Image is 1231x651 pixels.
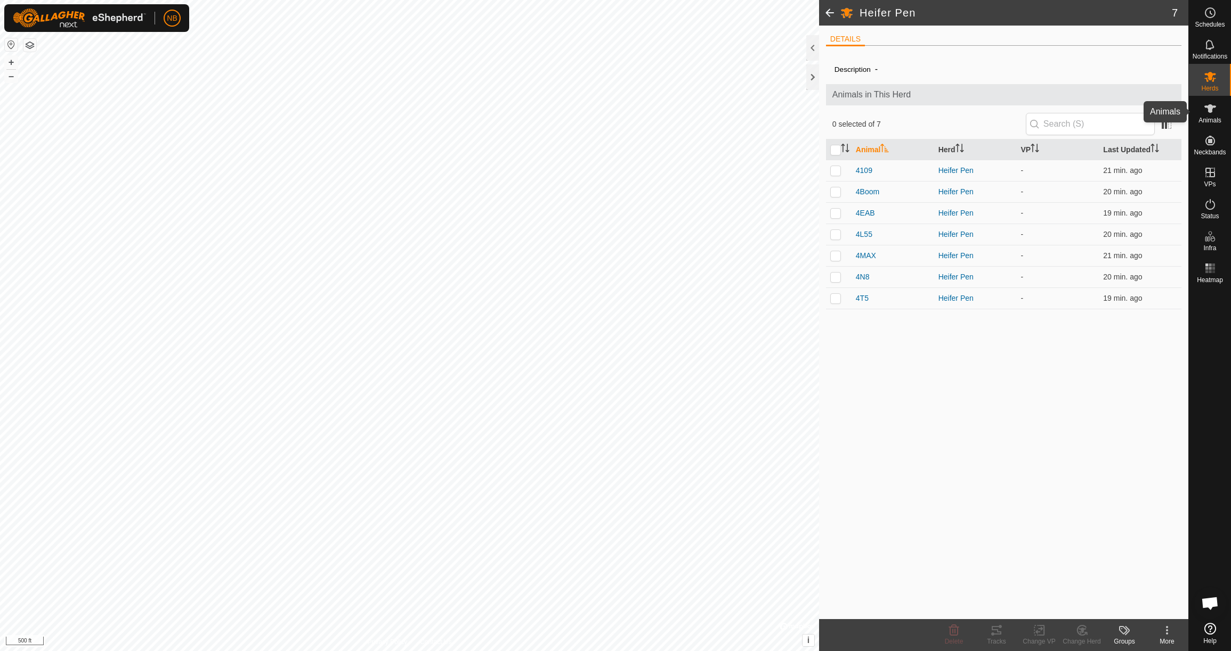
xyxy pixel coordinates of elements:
span: Notifications [1193,53,1227,60]
p-sorticon: Activate to sort [841,145,849,154]
span: Help [1203,638,1217,644]
span: Aug 27, 2025 at 9:04 AM [1103,251,1142,260]
div: Heifer Pen [938,293,1013,304]
button: + [5,56,18,69]
a: Privacy Policy [367,637,407,647]
span: Aug 27, 2025 at 9:05 AM [1103,294,1142,302]
app-display-virtual-paddock-transition: - [1021,187,1023,196]
label: Description [835,65,871,73]
div: Heifer Pen [938,186,1013,197]
span: VPs [1204,181,1216,187]
th: Herd [934,139,1017,160]
div: Heifer Pen [938,250,1013,261]
span: 4T5 [856,293,869,304]
span: i [807,636,809,645]
button: Map Layers [23,39,36,52]
div: More [1146,637,1188,646]
span: Infra [1203,245,1216,251]
p-sorticon: Activate to sort [880,145,889,154]
div: Heifer Pen [938,208,1013,219]
a: Help [1189,619,1231,648]
a: Open chat [1194,587,1226,619]
span: Aug 27, 2025 at 9:05 AM [1103,230,1142,238]
span: Aug 27, 2025 at 9:03 AM [1103,166,1142,175]
span: 4EAB [856,208,875,219]
button: Reset Map [5,38,18,51]
app-display-virtual-paddock-transition: - [1021,273,1023,281]
button: – [5,70,18,83]
span: 4MAX [856,250,876,261]
p-sorticon: Activate to sort [1151,145,1159,154]
button: i [803,634,814,646]
th: VP [1016,139,1099,160]
span: Animals [1198,117,1221,123]
span: Aug 27, 2025 at 9:04 AM [1103,273,1142,281]
h2: Heifer Pen [860,6,1172,19]
span: 0 selected of 7 [832,119,1026,130]
p-sorticon: Activate to sort [955,145,964,154]
li: DETAILS [826,34,865,46]
span: Aug 27, 2025 at 9:05 AM [1103,209,1142,217]
div: Heifer Pen [938,165,1013,176]
span: Status [1201,213,1219,219]
input: Search (S) [1026,113,1155,135]
a: Contact Us [420,637,451,647]
img: Gallagher Logo [13,9,146,28]
span: 4N8 [856,271,870,283]
div: Groups [1103,637,1146,646]
span: Neckbands [1194,149,1226,155]
app-display-virtual-paddock-transition: - [1021,294,1023,302]
app-display-virtual-paddock-transition: - [1021,209,1023,217]
span: NB [167,13,177,24]
app-display-virtual-paddock-transition: - [1021,166,1023,175]
th: Last Updated [1099,139,1181,160]
app-display-virtual-paddock-transition: - [1021,230,1023,238]
span: 7 [1172,5,1178,21]
span: 4L55 [856,229,872,240]
p-sorticon: Activate to sort [1031,145,1039,154]
span: - [871,60,882,78]
app-display-virtual-paddock-transition: - [1021,251,1023,260]
span: Delete [945,638,963,645]
th: Animal [852,139,934,160]
div: Change Herd [1060,637,1103,646]
span: 4109 [856,165,872,176]
span: Herds [1201,85,1218,92]
div: Heifer Pen [938,271,1013,283]
span: Schedules [1195,21,1225,28]
div: Change VP [1018,637,1060,646]
div: Heifer Pen [938,229,1013,240]
span: Heatmap [1197,277,1223,283]
span: 4Boom [856,186,879,197]
span: Aug 27, 2025 at 9:04 AM [1103,187,1142,196]
div: Tracks [975,637,1018,646]
span: Animals in This Herd [832,88,1175,101]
